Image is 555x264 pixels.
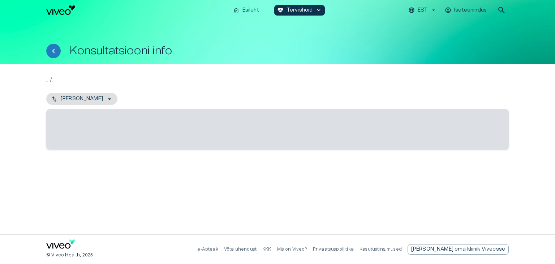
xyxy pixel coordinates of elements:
[444,5,489,16] button: Iseteenindus
[262,247,271,251] a: KKK
[46,76,509,84] p: .. / .
[277,7,284,13] span: ecg_heart
[46,93,117,105] button: [PERSON_NAME]
[61,95,103,103] p: [PERSON_NAME]
[46,44,61,58] button: Tagasi
[360,247,402,251] a: Kasutustingimused
[46,5,75,15] img: Viveo logo
[497,6,506,14] span: search
[224,246,257,252] p: Võta ühendust
[454,7,487,14] p: Iseteenindus
[287,7,313,14] p: Tervishoid
[46,109,509,149] span: ‌
[274,5,325,16] button: ecg_heartTervishoidkeyboard_arrow_down
[408,244,509,255] div: [PERSON_NAME] oma kliinik Viveosse
[407,5,438,16] button: EST
[46,239,75,251] a: Navigate to home page
[411,246,505,253] p: [PERSON_NAME] oma kliinik Viveosse
[315,7,322,13] span: keyboard_arrow_down
[230,5,263,16] button: homeEsileht
[313,247,354,251] a: Privaatsuspoliitika
[418,7,427,14] p: EST
[408,244,509,255] a: Send email to partnership request to viveo
[197,247,218,251] a: e-Apteek
[494,3,509,17] button: open search modal
[242,7,259,14] p: Esileht
[233,7,240,13] span: home
[46,252,93,258] p: © Viveo Health, 2025
[46,5,227,15] a: Navigate to homepage
[277,246,307,252] p: Mis on Viveo?
[69,44,172,57] h1: Konsultatsiooni info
